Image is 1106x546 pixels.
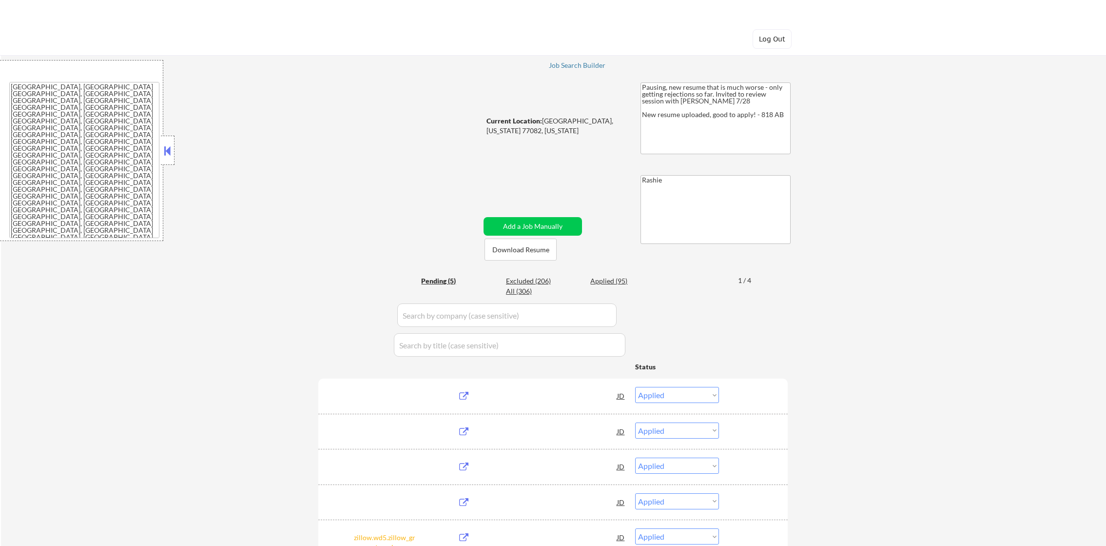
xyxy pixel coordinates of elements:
[738,276,760,285] div: 1 / 4
[590,276,639,286] div: Applied (95)
[506,276,555,286] div: Excluded (206)
[484,217,582,236] button: Add a Job Manually
[486,116,624,135] div: [GEOGRAPHIC_DATA], [US_STATE] 77082, [US_STATE]
[753,29,792,49] button: Log Out
[616,528,626,546] div: JD
[421,276,470,286] div: Pending (5)
[486,117,542,125] strong: Current Location:
[485,239,557,261] button: Download Resume
[506,286,555,296] div: All (306)
[549,61,606,71] a: Job Search Builder
[616,423,626,440] div: JD
[616,493,626,511] div: JD
[394,333,625,357] input: Search by title (case sensitive)
[397,303,617,327] input: Search by company (case sensitive)
[616,458,626,475] div: JD
[549,62,606,69] div: Job Search Builder
[616,387,626,404] div: JD
[635,358,719,375] div: Status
